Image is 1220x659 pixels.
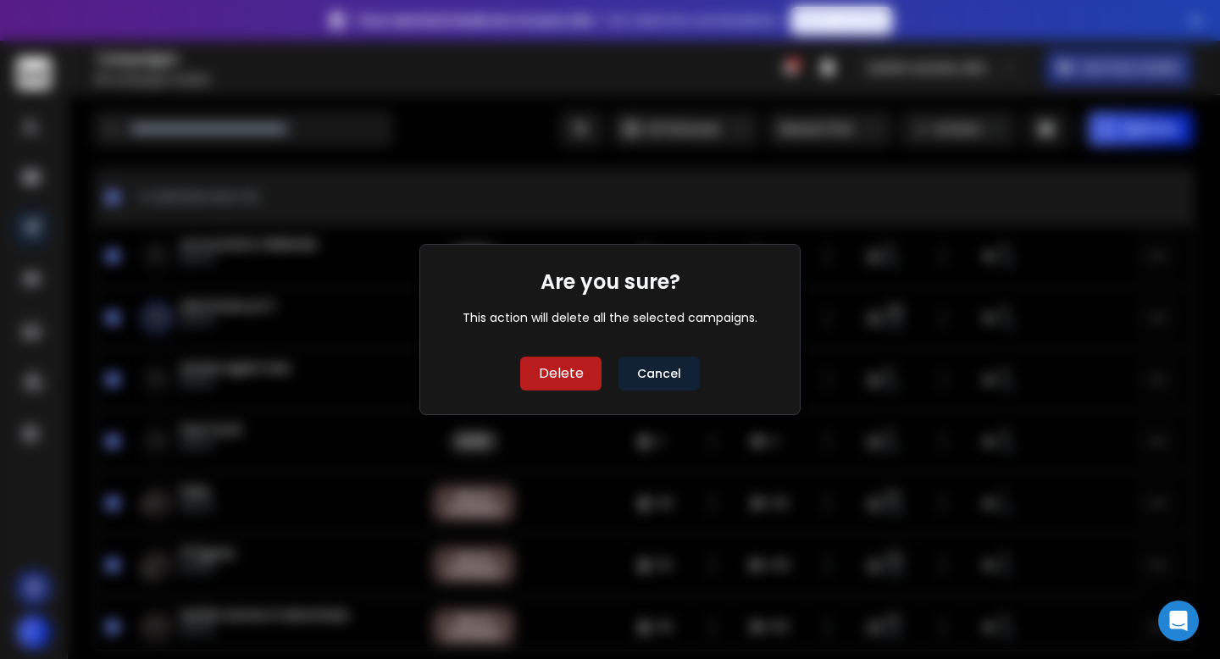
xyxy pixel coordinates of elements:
[541,269,680,296] h1: Are you sure?
[539,363,584,384] p: delete
[463,309,757,326] div: This action will delete all the selected campaigns.
[520,357,602,390] button: delete
[618,357,700,390] button: Cancel
[1158,601,1199,641] div: Open Intercom Messenger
